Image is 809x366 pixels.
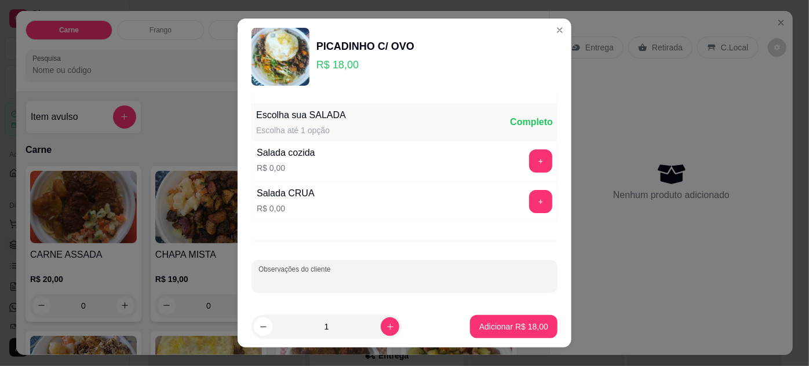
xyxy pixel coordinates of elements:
input: Observações do cliente [258,275,551,287]
div: Escolha até 1 opção [256,125,346,136]
p: R$ 18,00 [316,57,414,73]
button: decrease-product-quantity [254,317,272,336]
p: R$ 0,00 [257,203,315,214]
button: Adicionar R$ 18,00 [470,315,557,338]
button: increase-product-quantity [381,317,399,336]
div: Completo [510,115,553,129]
div: Salada CRUA [257,186,315,200]
button: add [529,190,552,213]
div: Salada cozida [257,146,315,160]
div: Escolha sua SALADA [256,108,346,122]
div: PICADINHO C/ OVO [316,38,414,54]
img: product-image [252,28,309,86]
p: R$ 0,00 [257,162,315,174]
button: Close [551,21,569,39]
button: add [529,149,552,173]
p: Adicionar R$ 18,00 [479,321,548,332]
label: Observações do cliente [258,264,334,274]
